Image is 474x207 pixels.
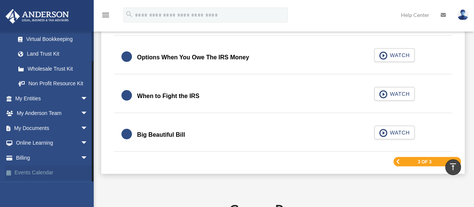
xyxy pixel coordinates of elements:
[26,35,90,44] div: Virtual Bookkeeping
[445,159,461,175] a: vertical_align_top
[418,160,432,164] span: 3 of 3
[137,130,185,140] div: Big Beautiful Bill
[5,121,99,136] a: My Documentsarrow_drop_down
[121,48,445,66] a: Options When You Owe The IRS Money WATCH
[5,106,99,121] a: My Anderson Teamarrow_drop_down
[81,121,96,136] span: arrow_drop_down
[10,32,99,47] a: Virtual Bookkeeping
[81,150,96,166] span: arrow_drop_down
[26,64,90,74] div: Wholesale Trust Kit
[101,13,110,20] a: menu
[387,90,410,98] span: WATCH
[449,162,458,171] i: vertical_align_top
[121,87,445,105] a: When to Fight the IRS WATCH
[26,49,90,59] div: Land Trust Kit
[387,129,410,136] span: WATCH
[5,150,99,165] a: Billingarrow_drop_down
[10,47,99,62] a: Land Trust Kit
[3,9,71,24] img: Anderson Advisors Platinum Portal
[81,106,96,121] span: arrow_drop_down
[101,11,110,20] i: menu
[137,52,249,63] div: Options When You Owe The IRS Money
[81,136,96,151] span: arrow_drop_down
[10,76,99,91] a: Non Profit Resource Kit
[137,91,199,101] div: When to Fight the IRS
[395,159,400,164] a: Previous Page
[125,10,133,18] i: search
[457,9,468,20] img: User Pic
[81,91,96,106] span: arrow_drop_down
[5,165,99,180] a: Events Calendar
[26,79,90,88] div: Non Profit Resource Kit
[374,48,415,62] button: WATCH
[374,87,415,101] button: WATCH
[374,126,415,139] button: WATCH
[10,61,99,76] a: Wholesale Trust Kit
[5,136,99,151] a: Online Learningarrow_drop_down
[387,51,410,59] span: WATCH
[121,126,445,144] a: Big Beautiful Bill WATCH
[5,91,99,106] a: My Entitiesarrow_drop_down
